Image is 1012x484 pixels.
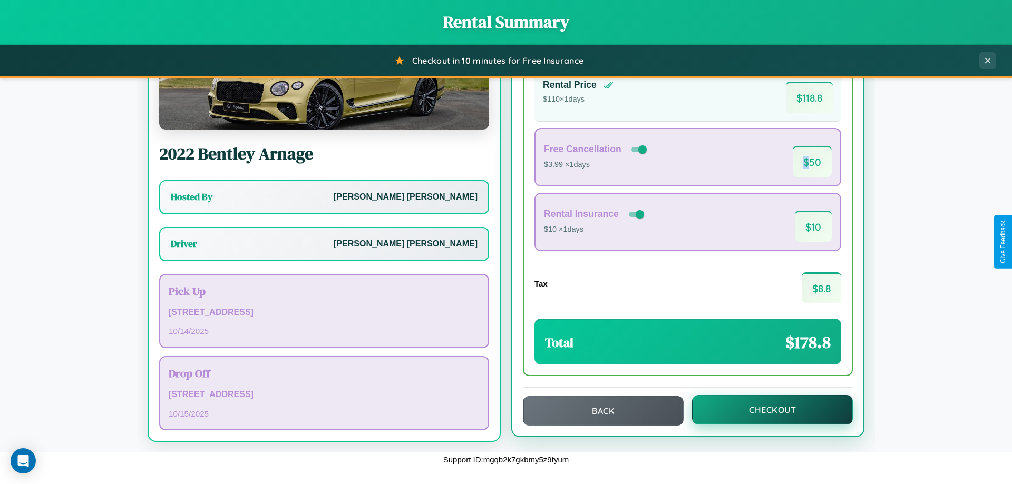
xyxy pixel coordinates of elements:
p: [STREET_ADDRESS] [169,305,480,320]
div: Open Intercom Messenger [11,448,36,473]
div: Give Feedback [999,221,1007,263]
span: $ 118.8 [786,82,833,113]
span: $ 10 [795,211,832,242]
p: 10 / 14 / 2025 [169,324,480,338]
span: $ 178.8 [785,331,831,354]
h4: Tax [534,279,548,288]
h1: Rental Summary [11,11,1001,34]
h3: Pick Up [169,283,480,299]
span: Checkout in 10 minutes for Free Insurance [412,55,583,66]
p: $ 110 × 1 days [543,93,614,106]
p: Support ID: mgqb2k7gkbmy5z9fyum [443,452,569,467]
button: Checkout [692,395,853,424]
h4: Free Cancellation [544,144,621,155]
h4: Rental Price [543,80,597,91]
h3: Drop Off [169,366,480,381]
h4: Rental Insurance [544,209,619,220]
p: [PERSON_NAME] [PERSON_NAME] [334,236,478,252]
h3: Driver [171,238,197,250]
p: [STREET_ADDRESS] [169,387,480,402]
span: $ 8.8 [802,272,841,303]
p: 10 / 15 / 2025 [169,407,480,421]
p: [PERSON_NAME] [PERSON_NAME] [334,190,478,205]
h2: 2022 Bentley Arnage [159,142,489,165]
button: Back [523,396,684,426]
h3: Hosted By [171,191,212,203]
p: $10 × 1 days [544,223,646,236]
span: $ 50 [793,146,832,177]
p: $3.99 × 1 days [544,158,649,172]
h3: Total [545,334,573,351]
